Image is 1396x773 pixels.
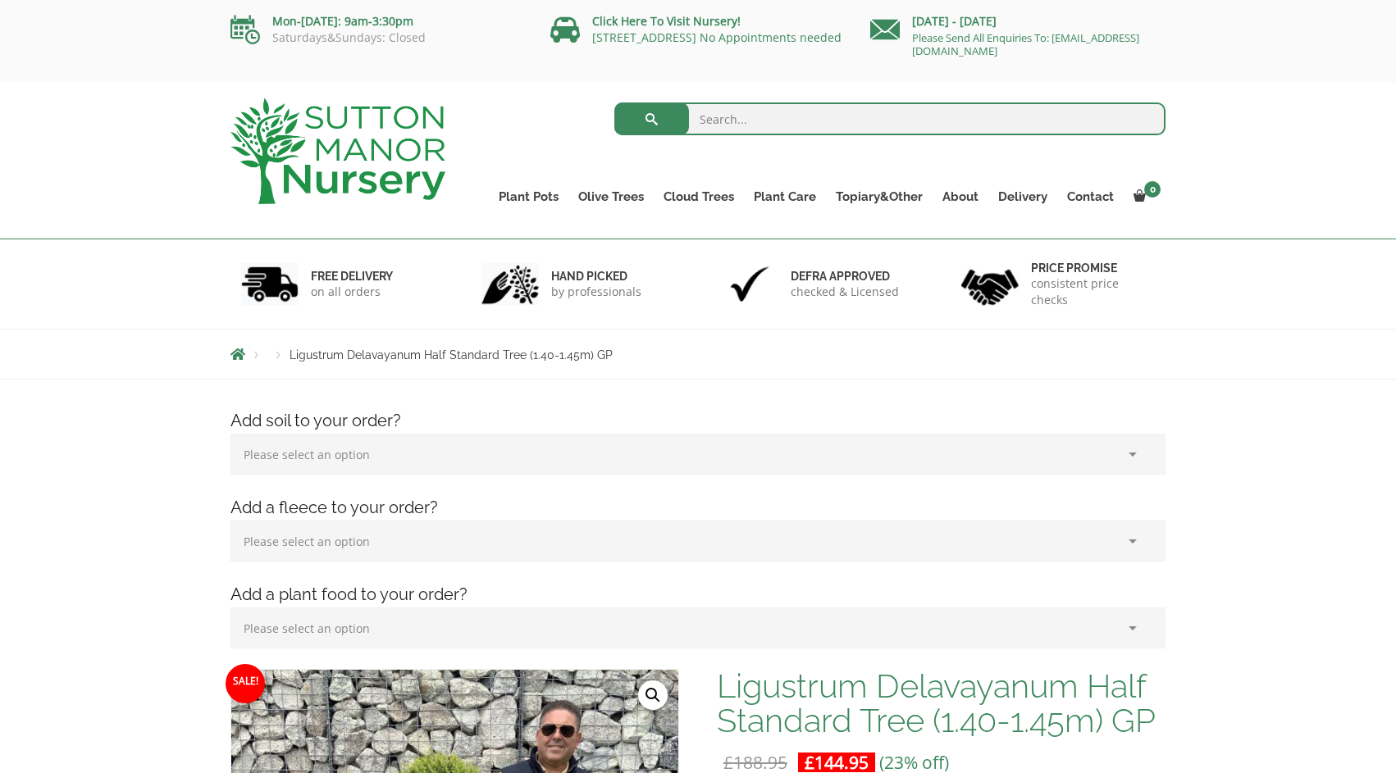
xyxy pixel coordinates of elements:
[1031,261,1156,275] h6: Price promise
[1124,185,1166,208] a: 0
[654,185,744,208] a: Cloud Trees
[230,31,526,44] p: Saturdays&Sundays: Closed
[290,348,613,361] span: Ligustrum Delavayanum Half Standard Tree (1.40-1.45m) GP
[1031,275,1156,308] p: consistent price checks
[1144,181,1161,198] span: 0
[551,269,641,284] h6: hand picked
[311,269,393,284] h6: FREE DELIVERY
[791,284,899,300] p: checked & Licensed
[230,11,526,31] p: Mon-[DATE]: 9am-3:30pm
[791,269,899,284] h6: Defra approved
[551,284,641,300] p: by professionals
[226,664,265,703] span: Sale!
[721,263,778,305] img: 3.jpg
[638,680,668,710] a: View full-screen image gallery
[489,185,568,208] a: Plant Pots
[230,98,445,204] img: logo
[218,582,1178,607] h4: Add a plant food to your order?
[230,348,1166,361] nav: Breadcrumbs
[241,263,299,305] img: 1.jpg
[912,30,1139,58] a: Please Send All Enquiries To: [EMAIL_ADDRESS][DOMAIN_NAME]
[744,185,826,208] a: Plant Care
[614,102,1166,135] input: Search...
[870,11,1166,31] p: [DATE] - [DATE]
[933,185,988,208] a: About
[717,669,1166,738] h1: Ligustrum Delavayanum Half Standard Tree (1.40-1.45m) GP
[481,263,539,305] img: 2.jpg
[826,185,933,208] a: Topiary&Other
[592,13,741,29] a: Click Here To Visit Nursery!
[961,259,1019,309] img: 4.jpg
[218,408,1178,434] h4: Add soil to your order?
[568,185,654,208] a: Olive Trees
[218,495,1178,521] h4: Add a fleece to your order?
[311,284,393,300] p: on all orders
[988,185,1057,208] a: Delivery
[592,30,842,45] a: [STREET_ADDRESS] No Appointments needed
[1057,185,1124,208] a: Contact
